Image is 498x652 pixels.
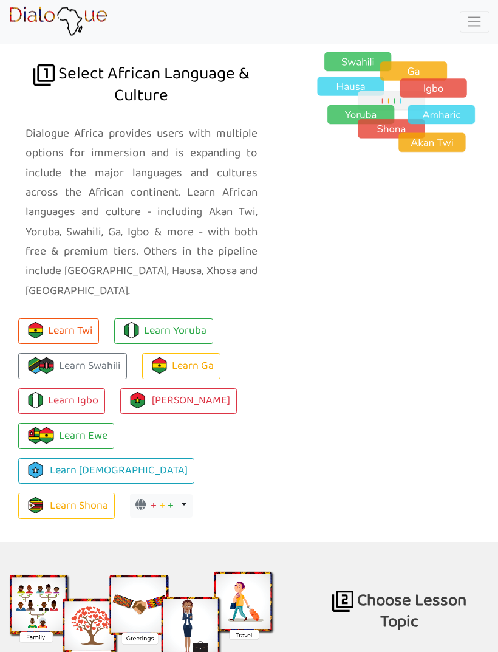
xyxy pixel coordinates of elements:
[159,497,165,516] span: +
[27,358,44,374] img: flag-tanzania.fe228584.png
[120,389,237,415] a: [PERSON_NAME]
[332,591,353,613] img: africa language for business travel
[27,498,44,514] img: zimbabwe.93903875.png
[18,354,127,380] a: Learn Swahili
[18,459,194,485] a: Learn [DEMOGRAPHIC_DATA]
[129,393,146,409] img: burkina-faso.42b537ce.png
[114,319,213,345] a: Learn Yoruba
[33,65,55,86] img: african language dialogue
[27,462,44,479] img: somalia.d5236246.png
[460,12,489,33] button: Toggle navigation
[27,428,44,444] img: togo.0c01db91.png
[130,495,193,519] button: + + +
[27,323,44,339] img: flag-ghana.106b55d9.png
[26,125,258,301] p: Dialogue Africa provides users with multiple options for immersion and is expanding to include th...
[18,319,99,345] button: Learn Twi
[123,323,140,339] img: flag-nigeria.710e75b6.png
[301,52,498,154] img: Twi language, Yoruba, Hausa, Fante, Igbo, Swahili, Amharic, Shona
[18,389,105,415] a: Learn Igbo
[18,424,114,450] a: Learn Ewe
[327,543,472,645] h2: Choose Lesson Topic
[38,428,55,444] img: flag-ghana.106b55d9.png
[151,358,168,374] img: flag-ghana.106b55d9.png
[151,497,157,516] span: +
[27,393,44,409] img: flag-nigeria.710e75b6.png
[9,7,107,37] img: learn African language platform app
[38,358,55,374] img: kenya.f9bac8fe.png
[18,493,115,520] a: Learn Shona
[168,497,174,516] span: +
[142,354,220,380] a: Learn Ga
[26,15,258,118] h2: Select African Language & Culture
